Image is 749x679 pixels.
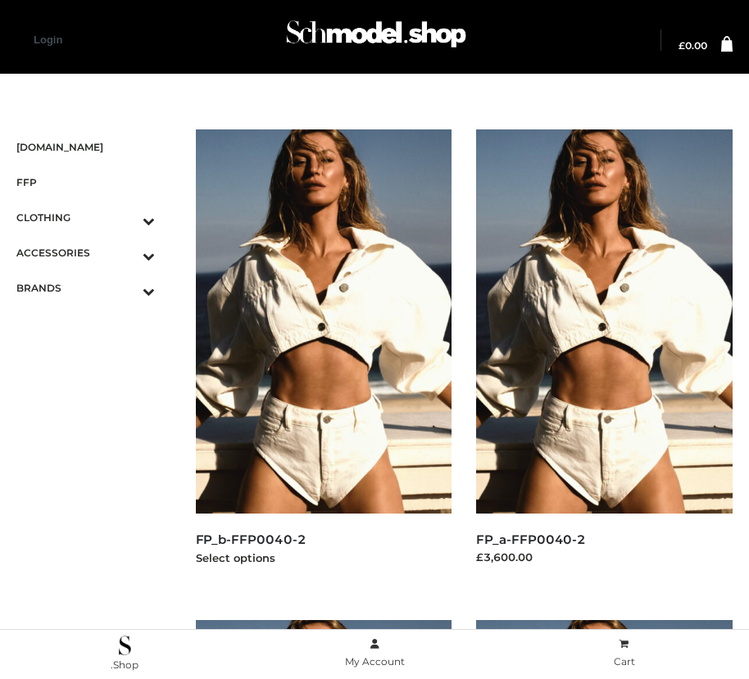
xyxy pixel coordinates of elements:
[679,39,685,52] span: £
[499,635,749,672] a: Cart
[16,278,155,297] span: BRANDS
[16,235,155,270] a: ACCESSORIESToggle Submenu
[282,9,470,67] img: Schmodel Admin 964
[16,165,155,200] a: FFP
[98,270,155,306] button: Toggle Submenu
[196,551,275,564] a: Select options
[614,655,635,668] span: Cart
[16,200,155,235] a: CLOTHINGToggle Submenu
[119,636,131,655] img: .Shop
[98,200,155,235] button: Toggle Submenu
[98,235,155,270] button: Toggle Submenu
[16,270,155,306] a: BRANDSToggle Submenu
[196,532,306,547] a: FP_b-FFP0040-2
[679,41,707,51] a: £0.00
[16,138,155,156] span: [DOMAIN_NAME]
[476,532,586,547] a: FP_a-FFP0040-2
[279,14,470,67] a: Schmodel Admin 964
[111,659,138,671] span: .Shop
[250,635,500,672] a: My Account
[16,129,155,165] a: [DOMAIN_NAME]
[679,39,707,52] bdi: 0.00
[16,243,155,262] span: ACCESSORIES
[16,173,155,192] span: FFP
[34,34,62,46] a: Login
[476,549,733,565] div: £3,600.00
[16,208,155,227] span: CLOTHING
[345,655,405,668] span: My Account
